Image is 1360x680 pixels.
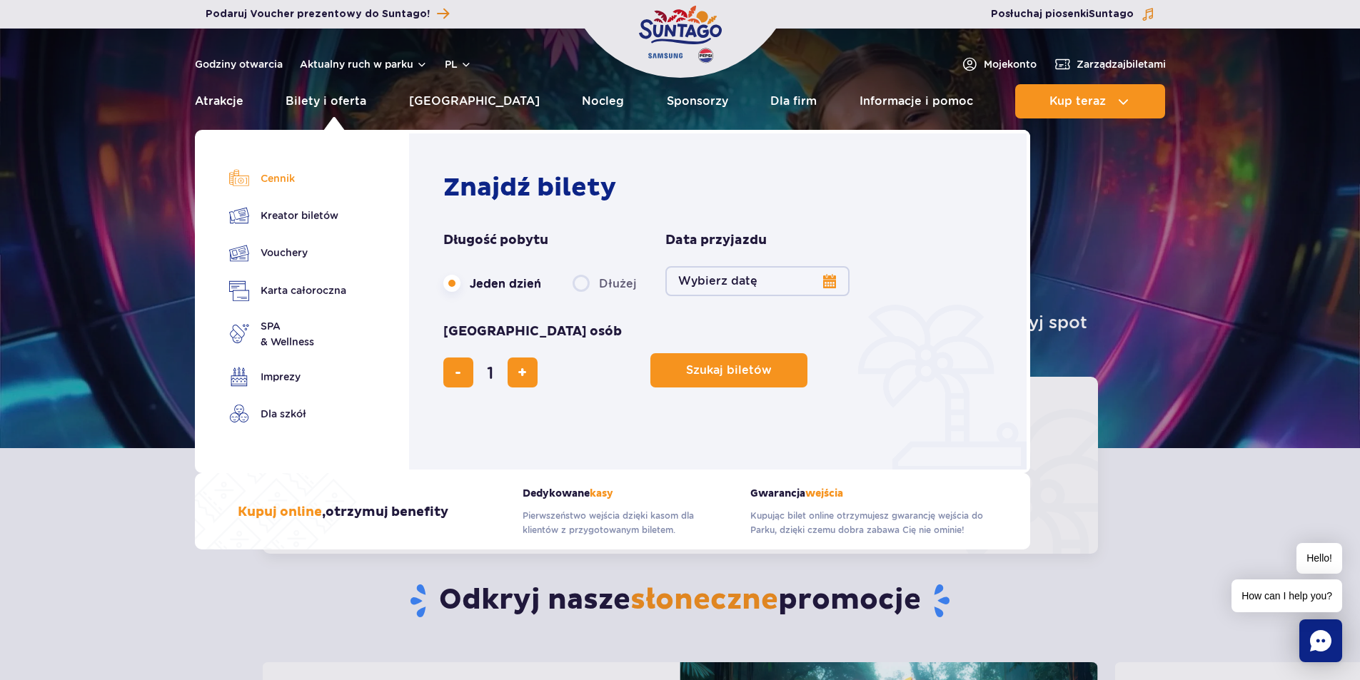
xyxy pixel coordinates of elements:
a: Kreator biletów [229,205,346,225]
button: Wybierz datę [665,266,850,296]
a: Informacje i pomoc [860,84,973,118]
span: kasy [590,487,613,499]
span: Data przyjazdu [665,232,767,249]
span: Kup teraz [1049,95,1106,108]
h3: , otrzymuj benefity [238,504,448,521]
strong: Gwarancja [750,487,987,499]
button: Aktualny ruch w parku [300,59,428,70]
span: SPA & Wellness [261,318,314,350]
a: SPA& Wellness [229,318,346,350]
button: dodaj bilet [508,357,538,387]
form: Planowanie wizyty w Park of Poland [443,232,999,387]
a: Zarządzajbiletami [1054,56,1166,73]
input: liczba biletów [473,355,508,390]
button: pl [445,57,472,71]
span: Kupuj online [238,504,322,520]
a: Vouchery [229,243,346,263]
span: Moje konto [984,57,1037,71]
p: Kupując bilet online otrzymujesz gwarancję wejścia do Parku, dzięki czemu dobra zabawa Cię nie om... [750,509,987,537]
a: Karta całoroczna [229,280,346,301]
a: Bilety i oferta [286,84,366,118]
button: Kup teraz [1015,84,1165,118]
button: Szukaj biletów [650,353,807,387]
div: Chat [1299,619,1342,662]
a: Sponsorzy [667,84,728,118]
a: Imprezy [229,367,346,387]
a: Godziny otwarcia [195,57,283,71]
a: [GEOGRAPHIC_DATA] [409,84,540,118]
span: Długość pobytu [443,232,548,249]
span: Szukaj biletów [686,364,772,377]
span: How can I help you? [1231,579,1342,612]
a: Mojekonto [961,56,1037,73]
p: Pierwszeństwo wejścia dzięki kasom dla klientów z przygotowanym biletem. [523,509,729,537]
span: wejścia [805,487,843,499]
span: [GEOGRAPHIC_DATA] osób [443,323,622,340]
a: Nocleg [582,84,624,118]
a: Dla szkół [229,404,346,424]
span: Zarządzaj biletami [1077,57,1166,71]
label: Jeden dzień [443,268,541,298]
button: usuń bilet [443,357,473,387]
strong: Znajdź bilety [443,172,616,203]
strong: Dedykowane [523,487,729,499]
a: Dla firm [770,84,817,118]
a: Atrakcje [195,84,243,118]
label: Dłużej [573,268,637,298]
span: Hello! [1296,543,1342,574]
a: Cennik [229,168,346,188]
